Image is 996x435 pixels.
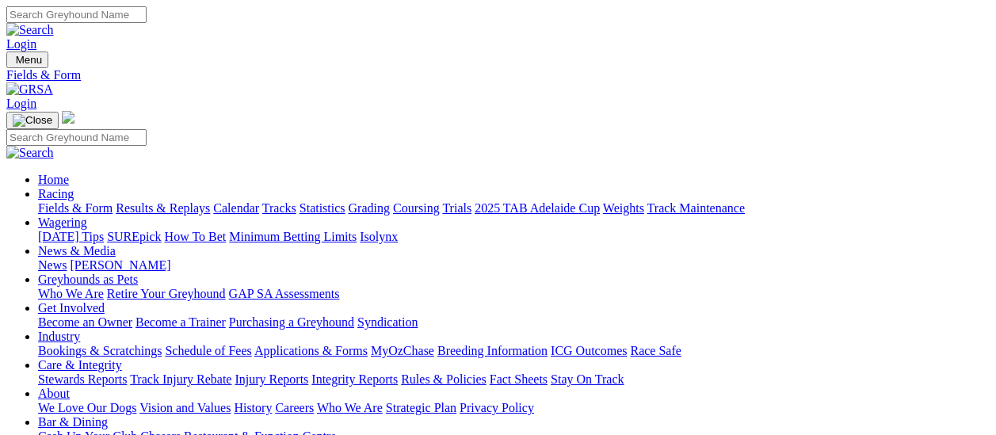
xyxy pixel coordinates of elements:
[357,315,418,329] a: Syndication
[401,372,487,386] a: Rules & Policies
[6,68,990,82] a: Fields & Form
[38,201,990,216] div: Racing
[130,372,231,386] a: Track Injury Rebate
[38,201,113,215] a: Fields & Form
[490,372,548,386] a: Fact Sheets
[551,372,624,386] a: Stay On Track
[13,114,52,127] img: Close
[38,287,990,301] div: Greyhounds as Pets
[38,216,87,229] a: Wagering
[360,230,398,243] a: Isolynx
[647,201,745,215] a: Track Maintenance
[349,201,390,215] a: Grading
[38,315,132,329] a: Become an Owner
[262,201,296,215] a: Tracks
[62,111,74,124] img: logo-grsa-white.png
[254,344,368,357] a: Applications & Forms
[38,230,104,243] a: [DATE] Tips
[234,401,272,414] a: History
[371,344,434,357] a: MyOzChase
[38,344,990,358] div: Industry
[116,201,210,215] a: Results & Replays
[6,37,36,51] a: Login
[6,23,54,37] img: Search
[235,372,308,386] a: Injury Reports
[139,401,231,414] a: Vision and Values
[317,401,383,414] a: Who We Are
[38,230,990,244] div: Wagering
[38,401,136,414] a: We Love Our Dogs
[275,401,314,414] a: Careers
[6,6,147,23] input: Search
[6,112,59,129] button: Toggle navigation
[393,201,440,215] a: Coursing
[107,230,161,243] a: SUREpick
[165,230,227,243] a: How To Bet
[135,315,226,329] a: Become a Trainer
[38,315,990,330] div: Get Involved
[70,258,170,272] a: [PERSON_NAME]
[603,201,644,215] a: Weights
[38,415,108,429] a: Bar & Dining
[630,344,681,357] a: Race Safe
[38,187,74,200] a: Racing
[229,287,340,300] a: GAP SA Assessments
[38,244,116,258] a: News & Media
[551,344,627,357] a: ICG Outcomes
[165,344,251,357] a: Schedule of Fees
[311,372,398,386] a: Integrity Reports
[38,173,69,186] a: Home
[107,287,226,300] a: Retire Your Greyhound
[38,344,162,357] a: Bookings & Scratchings
[38,387,70,400] a: About
[6,52,48,68] button: Toggle navigation
[229,315,354,329] a: Purchasing a Greyhound
[38,273,138,286] a: Greyhounds as Pets
[6,82,53,97] img: GRSA
[386,401,456,414] a: Strategic Plan
[475,201,600,215] a: 2025 TAB Adelaide Cup
[38,301,105,315] a: Get Involved
[460,401,534,414] a: Privacy Policy
[38,358,122,372] a: Care & Integrity
[437,344,548,357] a: Breeding Information
[213,201,259,215] a: Calendar
[442,201,471,215] a: Trials
[38,258,990,273] div: News & Media
[38,258,67,272] a: News
[300,201,345,215] a: Statistics
[38,287,104,300] a: Who We Are
[16,54,42,66] span: Menu
[6,146,54,160] img: Search
[38,372,990,387] div: Care & Integrity
[38,401,990,415] div: About
[38,372,127,386] a: Stewards Reports
[6,129,147,146] input: Search
[38,330,80,343] a: Industry
[6,97,36,110] a: Login
[229,230,357,243] a: Minimum Betting Limits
